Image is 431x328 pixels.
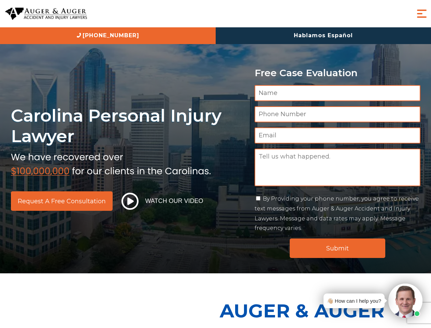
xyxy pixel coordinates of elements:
[255,106,420,122] input: Phone Number
[11,191,113,211] a: Request a Free Consultation
[388,284,422,318] img: Intaker widget Avatar
[255,127,420,143] input: Email
[11,150,211,176] img: sub text
[255,85,420,101] input: Name
[290,238,385,258] input: Submit
[255,195,419,231] label: By Providing your phone number, you agree to receive text messages from Auger & Auger Accident an...
[220,294,427,328] p: Auger & Auger
[119,192,205,210] button: Watch Our Video
[327,296,381,305] div: 👋🏼 How can I help you?
[255,68,420,78] p: Free Case Evaluation
[415,7,429,20] button: Menu
[18,198,106,204] span: Request a Free Consultation
[11,105,246,147] h1: Carolina Personal Injury Lawyer
[5,8,87,20] img: Auger & Auger Accident and Injury Lawyers Logo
